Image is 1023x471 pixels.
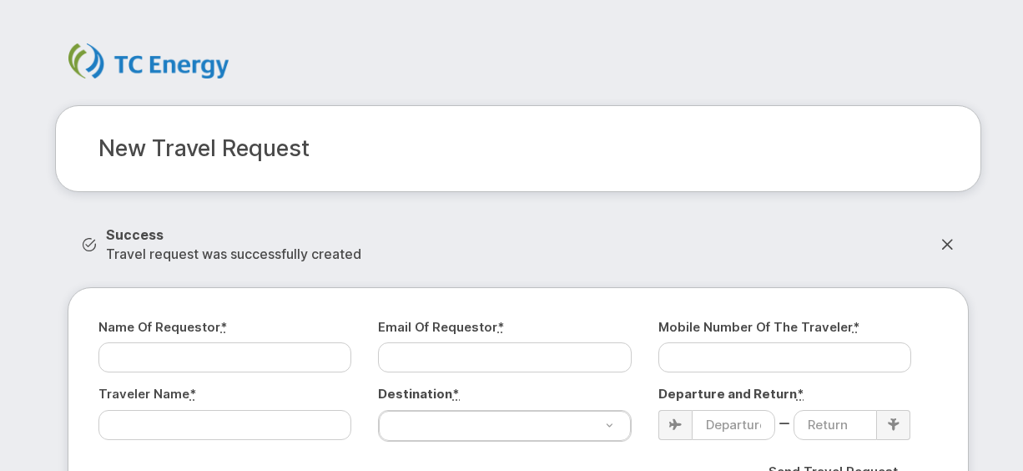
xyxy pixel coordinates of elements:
[106,225,361,264] div: Travel request was successfully created
[378,318,504,336] label: Email of Requestor
[189,386,196,402] abbr: required
[106,225,361,245] strong: Success
[692,410,775,440] input: Departure
[220,319,227,335] abbr: required
[452,386,460,402] abbr: required
[98,385,196,403] label: Traveler Name
[658,318,859,336] label: Mobile Number of the Traveler
[378,385,460,403] label: Destination
[98,136,938,161] h2: New Travel Request
[797,386,804,402] abbr: required
[658,385,804,403] label: Departure and Return
[853,319,859,335] abbr: required
[98,318,227,336] label: Name of Requestor
[794,410,877,440] input: Return
[68,43,229,78] img: TC Energy
[497,319,504,335] abbr: required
